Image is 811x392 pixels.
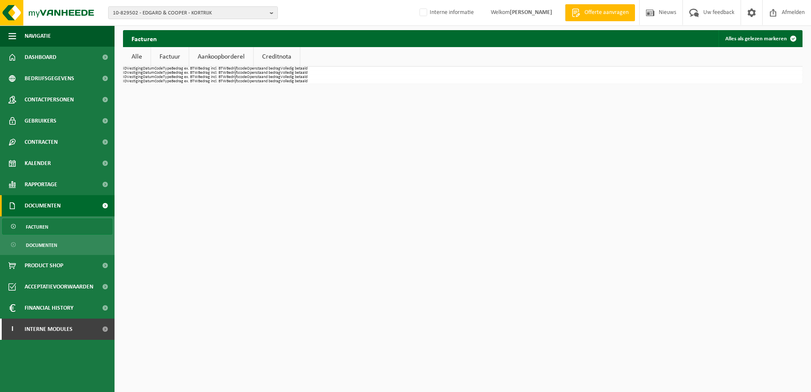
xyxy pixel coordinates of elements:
th: Volledig betaald [280,67,308,71]
span: 10-829502 - EDGARD & COOPER - KORTRIJK [113,7,266,20]
a: Aankoopborderel [189,47,253,67]
span: Acceptatievoorwaarden [25,276,93,297]
th: Type [163,67,171,71]
th: Datum [143,79,154,84]
span: Documenten [25,195,61,216]
th: Vestiging [127,79,143,84]
th: Bedrijfscode [227,67,247,71]
th: Bedrag ex. BTW [171,79,198,84]
th: Type [163,79,171,84]
th: Volledig betaald [280,79,308,84]
th: Bedrijfscode [227,71,247,75]
th: Code [154,71,163,75]
th: Bedrag incl. BTW [198,75,227,79]
span: Facturen [26,219,48,235]
th: Code [154,67,163,71]
span: Bedrijfsgegevens [25,68,74,89]
th: Code [154,79,163,84]
th: Type [163,75,171,79]
span: Product Shop [25,255,63,276]
th: Volledig betaald [280,71,308,75]
span: Offerte aanvragen [582,8,631,17]
button: 10-829502 - EDGARD & COOPER - KORTRIJK [108,6,278,19]
span: Gebruikers [25,110,56,132]
span: Navigatie [25,25,51,47]
label: Interne informatie [418,6,474,19]
a: Documenten [2,237,112,253]
th: Datum [143,75,154,79]
th: ID [123,75,127,79]
th: Vestiging [127,75,143,79]
span: Financial History [25,297,73,319]
span: Dashboard [25,47,56,68]
th: ID [123,67,127,71]
th: Bedrag incl. BTW [198,71,227,75]
th: Bedrag ex. BTW [171,67,198,71]
th: Bedrijfscode [227,75,247,79]
th: Vestiging [127,71,143,75]
th: Openstaand bedrag [247,75,280,79]
th: Bedrag ex. BTW [171,75,198,79]
th: Datum [143,71,154,75]
a: Alle [123,47,151,67]
th: Volledig betaald [280,75,308,79]
a: Creditnota [254,47,300,67]
span: Interne modules [25,319,73,340]
th: Openstaand bedrag [247,79,280,84]
th: Bedrijfscode [227,79,247,84]
span: I [8,319,16,340]
a: Factuur [151,47,189,67]
th: Openstaand bedrag [247,67,280,71]
h2: Facturen [123,30,165,47]
span: Kalender [25,153,51,174]
strong: [PERSON_NAME] [510,9,552,16]
th: ID [123,71,127,75]
span: Rapportage [25,174,57,195]
th: Datum [143,67,154,71]
th: Openstaand bedrag [247,71,280,75]
th: Code [154,75,163,79]
a: Facturen [2,218,112,235]
span: Contactpersonen [25,89,74,110]
th: Bedrag incl. BTW [198,67,227,71]
th: Bedrag incl. BTW [198,79,227,84]
th: Type [163,71,171,75]
span: Documenten [26,237,57,253]
th: Bedrag ex. BTW [171,71,198,75]
span: Contracten [25,132,58,153]
th: ID [123,79,127,84]
th: Vestiging [127,67,143,71]
a: Offerte aanvragen [565,4,635,21]
button: Alles als gelezen markeren [719,30,802,47]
